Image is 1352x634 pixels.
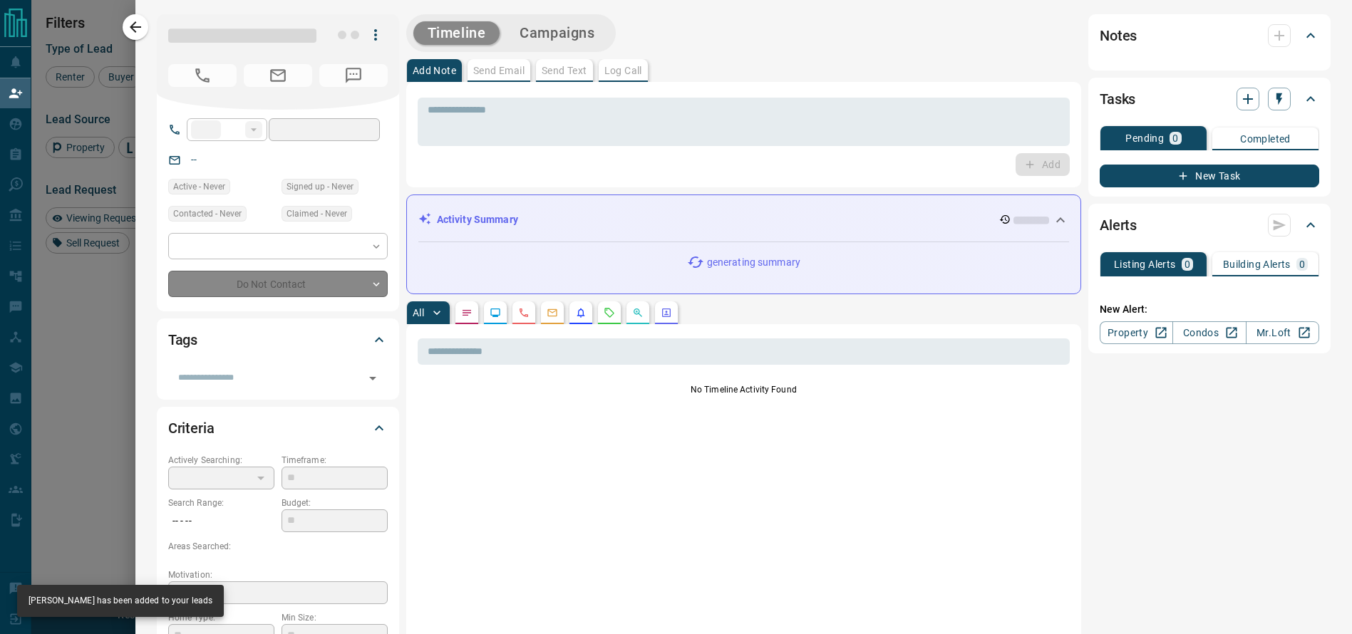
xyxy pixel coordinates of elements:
svg: Lead Browsing Activity [490,307,501,318]
p: Min Size: [282,611,388,624]
svg: Requests [604,307,615,318]
p: Search Range: [168,497,274,509]
p: 0 [1172,133,1178,143]
button: Campaigns [505,21,609,45]
p: 0 [1299,259,1305,269]
p: Listing Alerts [1114,259,1176,269]
p: Actively Searching: [168,454,274,467]
div: Do Not Contact [168,271,388,297]
p: 0 [1185,259,1190,269]
span: No Email [244,64,312,87]
h2: Tags [168,328,197,351]
p: Pending [1125,133,1164,143]
svg: Calls [518,307,530,318]
p: Activity Summary [437,212,518,227]
span: Contacted - Never [173,207,242,221]
button: New Task [1100,165,1319,187]
span: Signed up - Never [287,180,354,194]
p: Budget: [282,497,388,509]
p: All [413,308,424,318]
a: Property [1100,321,1173,344]
span: No Number [319,64,388,87]
svg: Opportunities [632,307,644,318]
svg: Listing Alerts [575,307,587,318]
div: Criteria [168,411,388,445]
svg: Emails [547,307,558,318]
svg: Agent Actions [661,307,672,318]
button: Timeline [413,21,500,45]
p: Completed [1240,134,1291,144]
span: Claimed - Never [287,207,347,221]
p: generating summary [707,255,800,270]
h2: Notes [1100,24,1137,47]
span: No Number [168,64,237,87]
p: Add Note [413,66,456,76]
div: Tasks [1100,82,1319,116]
span: Active - Never [173,180,225,194]
p: Timeframe: [282,454,388,467]
a: Condos [1172,321,1246,344]
button: Open [363,368,383,388]
div: Notes [1100,19,1319,53]
h2: Tasks [1100,88,1135,110]
div: Activity Summary [418,207,1069,233]
p: Home Type: [168,611,274,624]
h2: Alerts [1100,214,1137,237]
p: Motivation: [168,568,388,581]
p: No Timeline Activity Found [418,383,1070,396]
div: Tags [168,323,388,357]
p: -- - -- [168,509,274,533]
a: -- [191,154,197,165]
a: Mr.Loft [1246,321,1319,344]
h2: Criteria [168,417,215,440]
svg: Notes [461,307,473,318]
div: [PERSON_NAME] has been added to your leads [29,589,212,613]
p: Building Alerts [1223,259,1291,269]
p: Areas Searched: [168,540,388,553]
p: New Alert: [1100,302,1319,317]
div: Alerts [1100,208,1319,242]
